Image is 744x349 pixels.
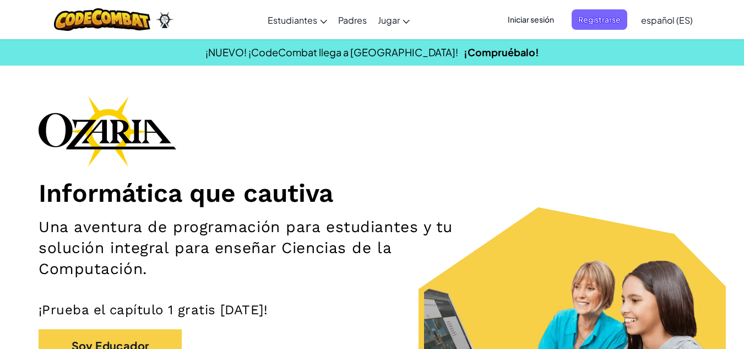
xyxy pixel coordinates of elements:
img: Ozaria branding logo [39,96,176,167]
a: ¡Compruébalo! [464,46,539,58]
p: ¡Prueba el capítulo 1 gratis [DATE]! [39,302,705,318]
h1: Informática que cautiva [39,178,705,208]
span: Estudiantes [268,14,317,26]
img: CodeCombat logo [54,8,150,31]
button: Iniciar sesión [501,9,561,30]
h2: Una aventura de programación para estudiantes y tu solución integral para enseñar Ciencias de la ... [39,217,485,280]
span: Jugar [378,14,400,26]
a: Padres [333,5,372,35]
span: ¡NUEVO! ¡CodeCombat llega a [GEOGRAPHIC_DATA]! [205,46,458,58]
button: Registrarse [572,9,627,30]
a: Jugar [372,5,415,35]
a: español (ES) [636,5,698,35]
a: Estudiantes [262,5,333,35]
img: Ozaria [156,12,173,28]
span: español (ES) [641,14,693,26]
